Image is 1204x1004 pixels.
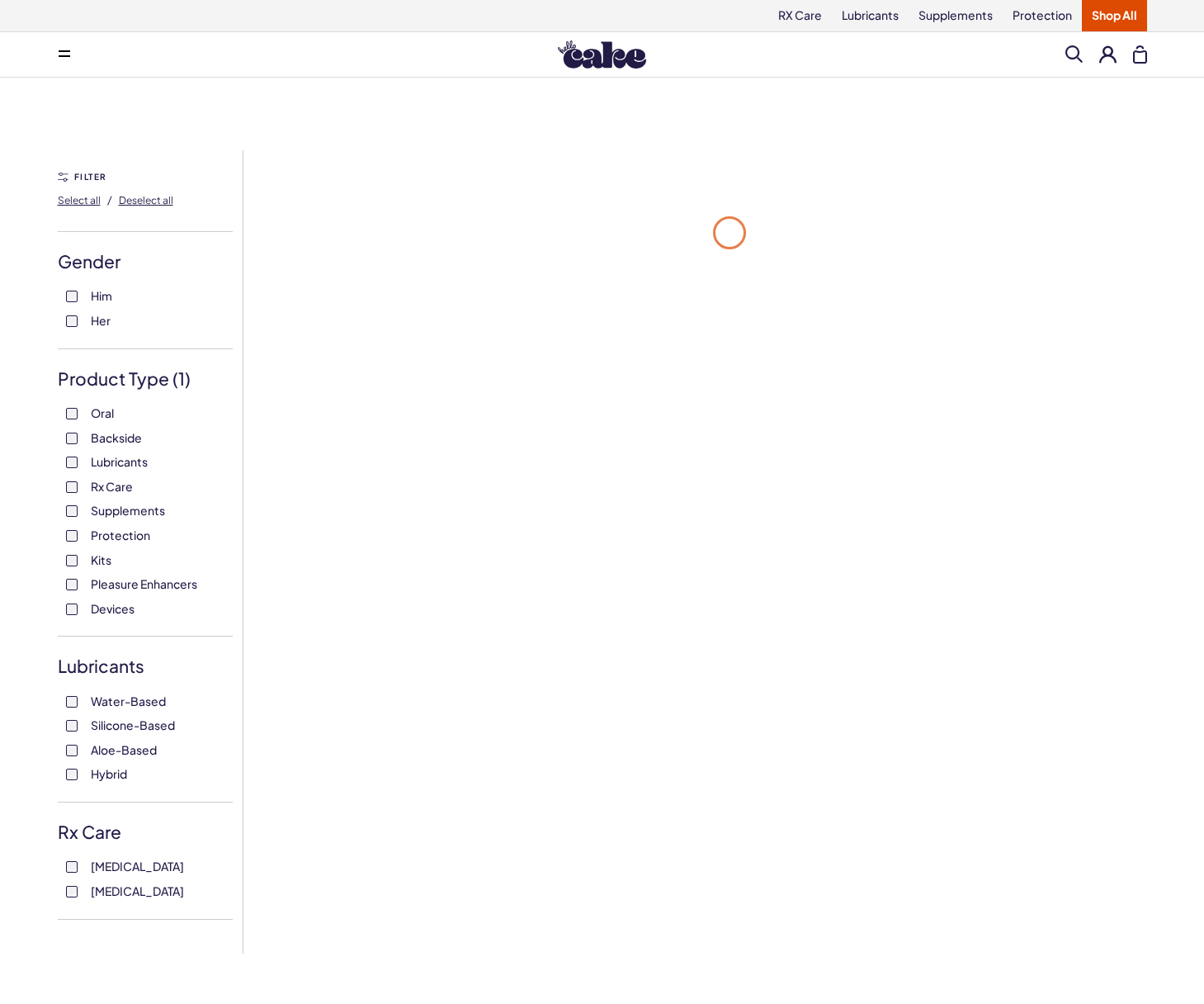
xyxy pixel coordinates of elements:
[91,402,114,424] span: Oral
[66,886,78,897] input: [MEDICAL_DATA]
[66,433,78,444] input: Backside
[119,194,173,206] span: Deselect all
[58,194,101,206] span: Select all
[91,310,111,331] span: Her
[66,769,78,780] input: Hybrid
[66,579,78,590] input: Pleasure Enhancers
[66,861,78,873] input: [MEDICAL_DATA]
[91,690,166,712] span: Water-Based
[91,573,197,594] span: Pleasure Enhancers
[66,291,78,302] input: Him
[91,763,127,784] span: Hybrid
[107,192,112,207] span: /
[66,457,78,468] input: Lubricants
[58,187,101,213] button: Select all
[66,720,78,732] input: Silicone-Based
[91,598,135,619] span: Devices
[66,696,78,708] input: Water-Based
[119,187,173,213] button: Deselect all
[91,714,175,736] span: Silicone-Based
[91,500,165,521] span: Supplements
[91,285,112,306] span: Him
[91,476,133,497] span: Rx Care
[66,530,78,542] input: Protection
[91,880,184,902] span: [MEDICAL_DATA]
[66,481,78,493] input: Rx Care
[66,315,78,327] input: Her
[66,555,78,566] input: Kits
[91,739,157,760] span: Aloe-Based
[91,524,150,546] span: Protection
[91,427,142,448] span: Backside
[66,505,78,517] input: Supplements
[91,855,184,877] span: [MEDICAL_DATA]
[558,40,646,69] img: Hello Cake
[66,745,78,756] input: Aloe-Based
[91,451,148,472] span: Lubricants
[66,604,78,615] input: Devices
[66,408,78,419] input: Oral
[91,549,111,571] span: Kits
